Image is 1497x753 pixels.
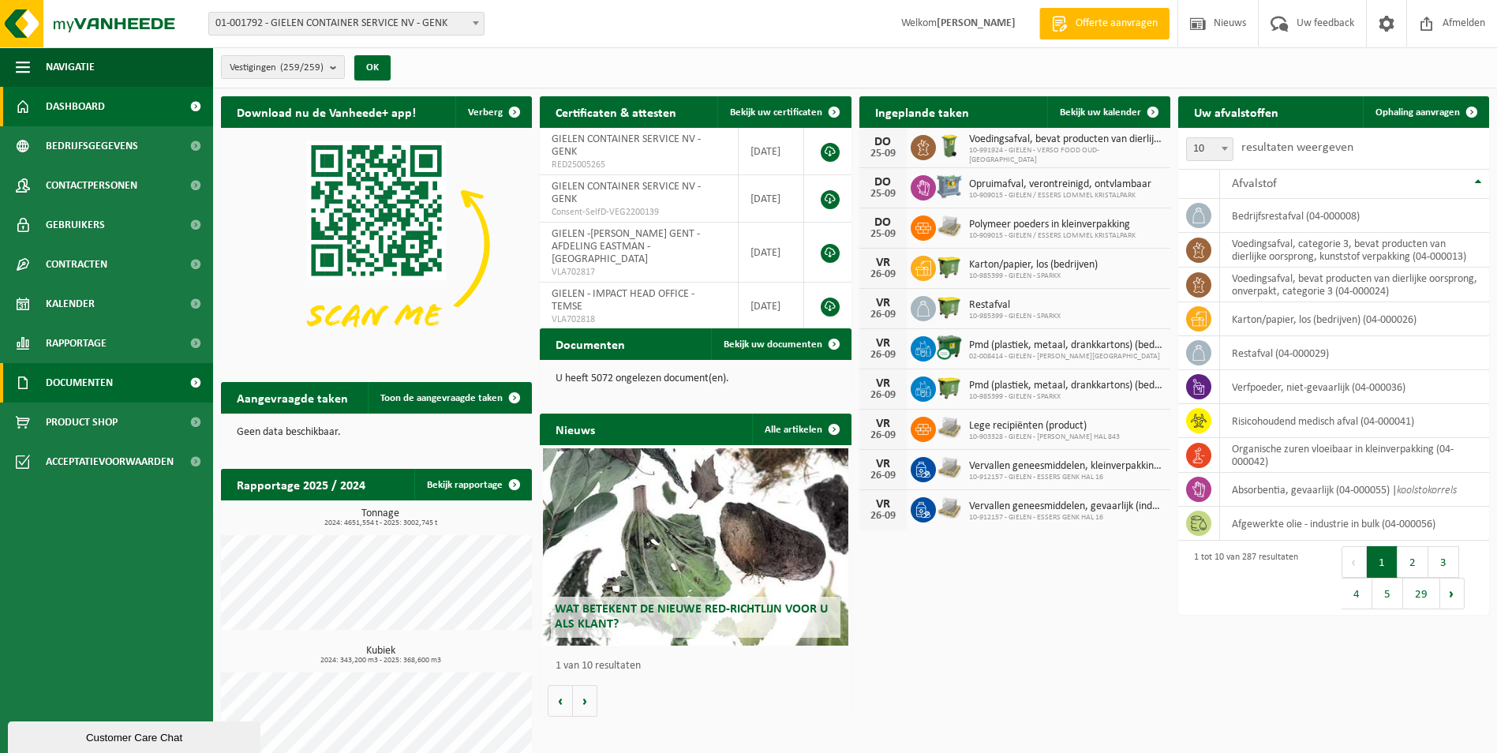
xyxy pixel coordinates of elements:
button: Volgende [573,685,597,717]
div: 26-09 [867,511,899,522]
div: 1 tot 10 van 287 resultaten [1186,545,1298,611]
span: Toon de aangevraagde taken [380,393,503,403]
span: Bekijk uw documenten [724,339,822,350]
h2: Documenten [540,328,641,359]
button: 4 [1342,578,1372,609]
span: Lege recipiënten (product) [969,420,1120,433]
span: 10-912157 - GIELEN - ESSERS GENK HAL 16 [969,473,1162,482]
div: DO [867,216,899,229]
button: Vestigingen(259/259) [221,55,345,79]
button: 29 [1403,578,1440,609]
span: Ophaling aanvragen [1375,107,1460,118]
td: voedingsafval, categorie 3, bevat producten van dierlijke oorsprong, kunststof verpakking (04-000... [1220,233,1489,268]
span: GIELEN CONTAINER SERVICE NV - GENK [552,133,701,158]
button: Previous [1342,546,1367,578]
div: 26-09 [867,390,899,401]
div: VR [867,297,899,309]
button: Verberg [455,96,530,128]
count: (259/259) [280,62,324,73]
span: Contracten [46,245,107,284]
a: Alle artikelen [752,414,850,445]
span: Bedrijfsgegevens [46,126,138,166]
p: 1 van 10 resultaten [556,661,843,672]
span: Opruimafval, verontreinigd, ontvlambaar [969,178,1151,191]
h2: Aangevraagde taken [221,382,364,413]
button: 3 [1428,546,1459,578]
td: [DATE] [739,283,804,330]
div: 26-09 [867,269,899,280]
a: Toon de aangevraagde taken [368,382,530,414]
strong: [PERSON_NAME] [937,17,1016,29]
span: Kalender [46,284,95,324]
div: 25-09 [867,148,899,159]
span: Navigatie [46,47,95,87]
td: verfpoeder, niet-gevaarlijk (04-000036) [1220,370,1489,404]
span: Acceptatievoorwaarden [46,442,174,481]
img: WB-1100-HPE-GN-50 [936,374,963,401]
a: Bekijk uw kalender [1047,96,1169,128]
span: Polymeer poeders in kleinverpakking [969,219,1136,231]
i: koolstokorrels [1397,485,1457,496]
td: karton/papier, los (bedrijven) (04-000026) [1220,302,1489,336]
span: 2024: 343,200 m3 - 2025: 368,600 m3 [229,657,532,665]
div: VR [867,377,899,390]
span: GIELEN CONTAINER SERVICE NV - GENK [552,181,701,205]
span: 10 [1187,138,1233,160]
span: Voedingsafval, bevat producten van dierlijke oorsprong, onverpakt, categorie 3 [969,133,1162,146]
img: LP-PA-00000-WDN-11 [936,455,963,481]
img: PB-AP-0800-MET-02-01 [936,173,963,200]
img: LP-PA-00000-WDN-11 [936,495,963,522]
div: 26-09 [867,309,899,320]
span: Rapportage [46,324,107,363]
img: LP-PA-00000-WDN-11 [936,414,963,441]
span: 02-008414 - GIELEN - [PERSON_NAME][GEOGRAPHIC_DATA] [969,352,1162,362]
span: Bekijk uw certificaten [730,107,822,118]
div: DO [867,136,899,148]
span: Offerte aanvragen [1072,16,1162,32]
div: DO [867,176,899,189]
a: Wat betekent de nieuwe RED-richtlijn voor u als klant? [543,448,848,646]
span: Vestigingen [230,56,324,80]
button: OK [354,55,391,81]
img: Download de VHEPlus App [221,128,532,362]
button: 5 [1372,578,1403,609]
span: Gebruikers [46,205,105,245]
p: U heeft 5072 ongelezen document(en). [556,373,835,384]
button: 1 [1367,546,1398,578]
td: risicohoudend medisch afval (04-000041) [1220,404,1489,438]
span: Dashboard [46,87,105,126]
h2: Nieuws [540,414,611,444]
h2: Ingeplande taken [859,96,985,127]
label: resultaten weergeven [1241,141,1353,154]
span: GIELEN -[PERSON_NAME] GENT - AFDELING EASTMAN - [GEOGRAPHIC_DATA] [552,228,700,265]
span: 10-909015 - GIELEN / ESSERS LOMMEL KRISTALPARK [969,191,1151,200]
td: organische zuren vloeibaar in kleinverpakking (04-000042) [1220,438,1489,473]
span: Vervallen geneesmiddelen, kleinverpakking, niet gevaarlijk (industrieel) [969,460,1162,473]
td: [DATE] [739,128,804,175]
a: Bekijk uw certificaten [717,96,850,128]
img: WB-0140-HPE-GN-50 [936,133,963,159]
span: Restafval [969,299,1061,312]
h3: Kubiek [229,646,532,665]
img: WB-1100-HPE-GN-50 [936,294,963,320]
a: Ophaling aanvragen [1363,96,1488,128]
span: 10-991924 - GIELEN - VERSO FOOD OUD-[GEOGRAPHIC_DATA] [969,146,1162,165]
span: Vervallen geneesmiddelen, gevaarlijk (industrieel) in kleinverpakking [969,500,1162,513]
span: Bekijk uw kalender [1060,107,1141,118]
span: Verberg [468,107,503,118]
span: Contactpersonen [46,166,137,205]
span: 10-903328 - GIELEN - [PERSON_NAME] HAL 843 [969,433,1120,442]
span: VLA702817 [552,266,726,279]
div: 26-09 [867,350,899,361]
td: restafval (04-000029) [1220,336,1489,370]
div: 25-09 [867,229,899,240]
div: VR [867,257,899,269]
div: 26-09 [867,430,899,441]
span: 01-001792 - GIELEN CONTAINER SERVICE NV - GENK [208,12,485,36]
p: Geen data beschikbaar. [237,427,516,438]
div: 26-09 [867,470,899,481]
span: VLA702818 [552,313,726,326]
div: 25-09 [867,189,899,200]
img: WB-1100-CU [936,334,963,361]
img: LP-PA-00000-WDN-11 [936,213,963,240]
